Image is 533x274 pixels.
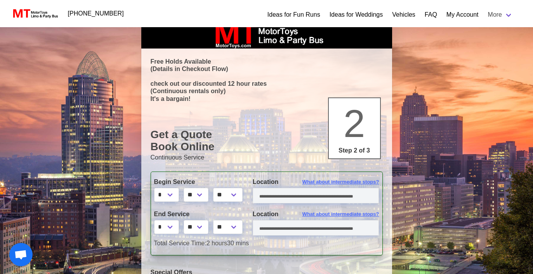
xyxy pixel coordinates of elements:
span: What about intermediate stops? [302,210,379,218]
a: My Account [446,10,479,19]
label: Begin Service [154,177,241,187]
span: Location [253,211,279,217]
a: Vehicles [392,10,415,19]
p: (Details in Checkout Flow) [151,65,383,73]
span: Location [253,179,279,185]
span: 2 [344,102,365,145]
a: FAQ [425,10,437,19]
span: What about intermediate stops? [302,178,379,186]
p: Continuous Service [151,153,383,162]
p: (Continuous rentals only) [151,87,383,95]
span: 30 mins [227,240,249,246]
p: It's a bargain! [151,95,383,102]
img: box_logo_brand.jpeg [208,21,325,49]
p: Free Holds Available [151,58,383,65]
a: Ideas for Fun Runs [267,10,320,19]
div: 2 hours [148,239,385,248]
div: Open chat [9,243,33,266]
a: Ideas for Weddings [330,10,383,19]
label: End Service [154,210,241,219]
a: [PHONE_NUMBER] [63,6,128,21]
a: More [483,7,517,23]
p: check out our discounted 12 hour rates [151,80,383,87]
h1: Get a Quote Book Online [151,128,383,153]
p: Step 2 of 3 [332,146,377,155]
img: MotorToys Logo [11,8,59,19]
span: Total Service Time: [154,240,207,246]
